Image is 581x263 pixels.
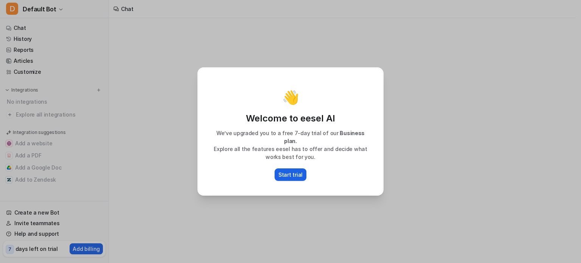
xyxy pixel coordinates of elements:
[278,171,303,179] p: Start trial
[206,112,375,124] p: Welcome to eesel AI
[206,145,375,161] p: Explore all the features eesel has to offer and decide what works best for you.
[275,168,306,181] button: Start trial
[206,129,375,145] p: We’ve upgraded you to a free 7-day trial of our
[282,90,299,105] p: 👋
